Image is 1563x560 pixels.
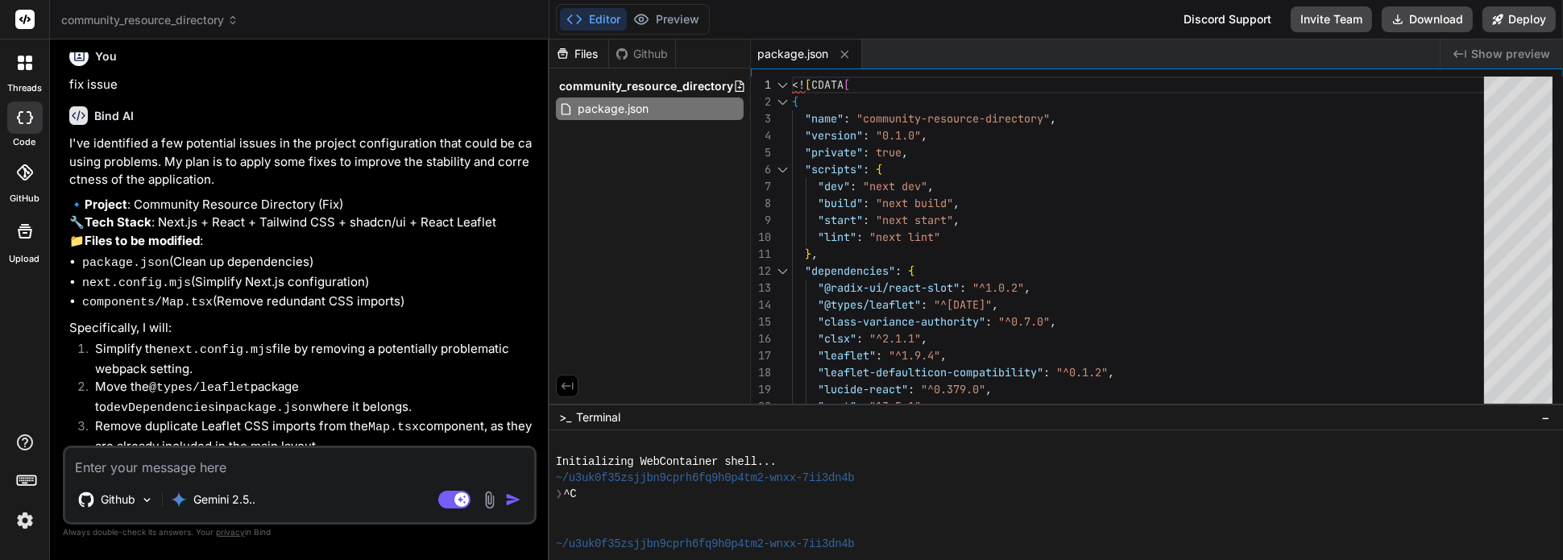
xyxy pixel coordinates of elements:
[869,331,921,346] span: "^2.1.1"
[818,280,960,295] span: "@radix-ui/react-slot"
[751,297,771,313] div: 14
[805,77,811,92] span: [
[921,382,985,396] span: "^0.379.0"
[751,263,771,280] div: 12
[751,330,771,347] div: 16
[1541,409,1550,425] span: −
[82,340,533,378] li: Simplify the file by removing a potentially problematic webpack setting.
[844,77,850,92] span: [
[10,192,39,205] label: GitHub
[14,135,36,149] label: code
[876,128,921,143] span: "0.1.0"
[10,252,40,266] label: Upload
[61,12,238,28] span: community_resource_directory
[751,212,771,229] div: 9
[480,491,499,509] img: attachment
[773,93,794,110] div: Click to collapse the range.
[818,230,856,244] span: "lint"
[140,493,154,507] img: Pick Models
[876,348,882,363] span: :
[368,421,419,434] code: Map.tsx
[751,127,771,144] div: 4
[164,343,272,357] code: next.config.mjs
[992,297,998,312] span: ,
[751,347,771,364] div: 17
[216,527,245,537] span: privacy
[908,382,914,396] span: :
[921,128,927,143] span: ,
[1024,280,1030,295] span: ,
[82,292,533,313] li: (Remove redundant CSS imports)
[856,230,863,244] span: :
[751,246,771,263] div: 11
[863,213,869,227] span: :
[998,314,1050,329] span: "^0.7.0"
[805,247,811,261] span: }
[751,110,771,127] div: 3
[576,99,650,118] span: package.json
[805,263,895,278] span: "dependencies"
[751,364,771,381] div: 18
[63,525,537,540] p: Always double-check its answers. Your in Bind
[556,454,777,470] span: Initializing WebContainer shell...
[85,197,127,212] strong: Project
[856,399,863,413] span: :
[560,8,627,31] button: Editor
[751,195,771,212] div: 8
[792,94,798,109] span: {
[226,401,313,415] code: package.json
[82,253,533,273] li: (Clean up dependencies)
[805,128,863,143] span: "version"
[556,486,564,502] span: ❯
[94,108,134,124] h6: Bind AI
[85,214,151,230] strong: Tech Stack
[1056,365,1108,380] span: "^0.1.2"
[805,111,844,126] span: "name"
[1471,46,1550,62] span: Show preview
[556,536,855,552] span: ~/u3uk0f35zsjjbn9cprh6fq9h0p4tm2-wnxx-7ii3dn4b
[193,492,255,508] p: Gemini 2.5..
[106,401,215,415] code: devDependencies
[927,179,934,193] span: ,
[921,399,927,413] span: ,
[559,409,571,425] span: >_
[792,77,805,92] span: <!
[505,492,521,508] img: icon
[960,280,966,295] span: :
[609,46,675,62] div: Github
[751,381,771,398] div: 19
[627,8,706,31] button: Preview
[563,486,576,502] span: ^C
[876,145,902,160] span: true
[1043,365,1050,380] span: :
[818,382,908,396] span: "lucide-react"
[751,398,771,415] div: 20
[1108,365,1114,380] span: ,
[773,263,794,280] div: Click to collapse the range.
[972,280,1024,295] span: "^1.0.2"
[773,161,794,178] div: Click to collapse the range.
[751,229,771,246] div: 10
[1174,6,1281,32] div: Discord Support
[805,162,863,176] span: "scripts"
[773,77,794,93] div: Click to collapse the range.
[889,348,940,363] span: "^1.9.4"
[863,196,869,210] span: :
[953,196,960,210] span: ,
[863,128,869,143] span: :
[863,162,869,176] span: :
[82,256,169,270] code: package.json
[876,196,953,210] span: "next build"
[11,507,39,534] img: settings
[876,213,953,227] span: "next start"
[1482,6,1556,32] button: Deploy
[559,78,733,94] span: community_resource_directory
[7,81,42,95] label: threads
[876,162,882,176] span: {
[818,213,863,227] span: "start"
[757,46,828,62] span: package.json
[751,313,771,330] div: 15
[985,314,992,329] span: :
[751,144,771,161] div: 5
[101,492,135,508] p: Github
